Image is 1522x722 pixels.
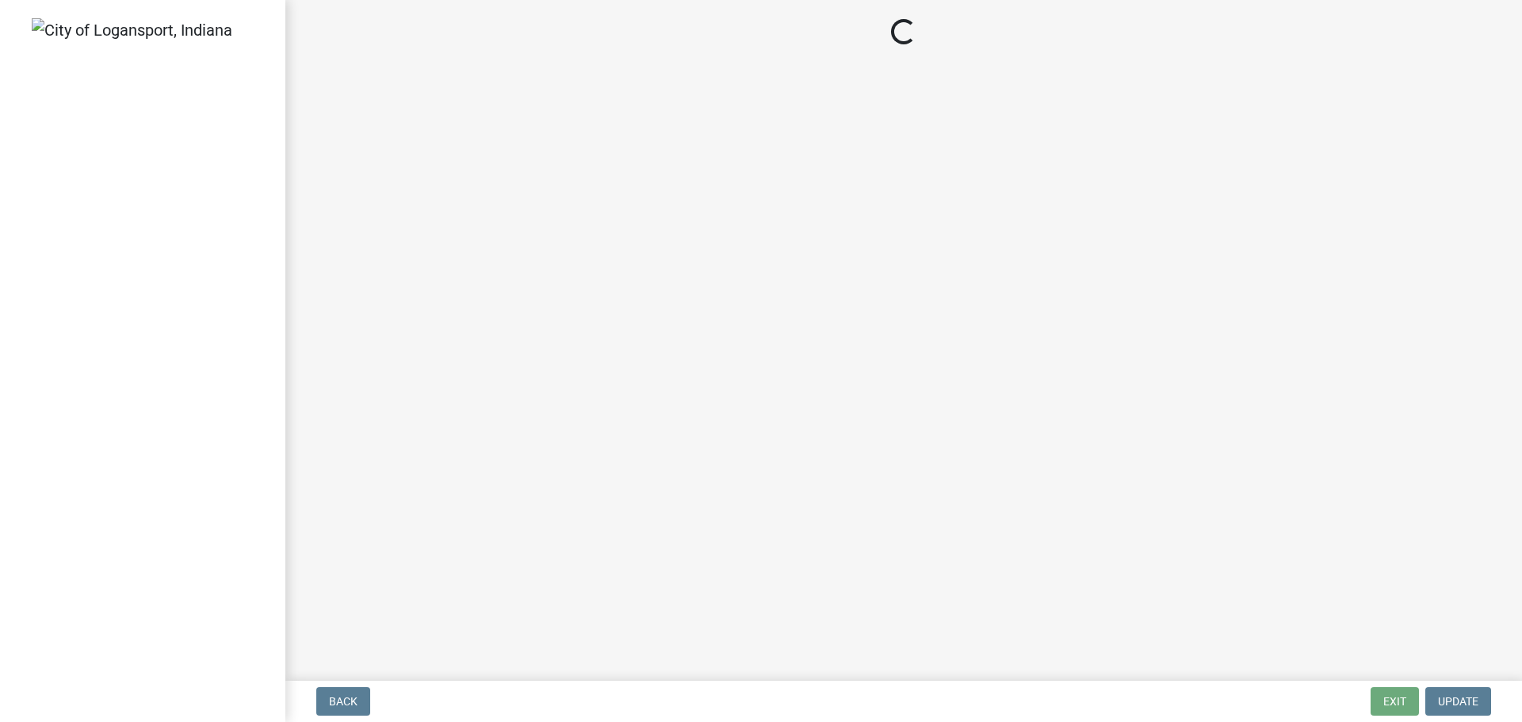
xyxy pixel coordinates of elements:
[32,18,232,42] img: City of Logansport, Indiana
[316,687,370,716] button: Back
[329,695,358,708] span: Back
[1438,695,1478,708] span: Update
[1371,687,1419,716] button: Exit
[1425,687,1491,716] button: Update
